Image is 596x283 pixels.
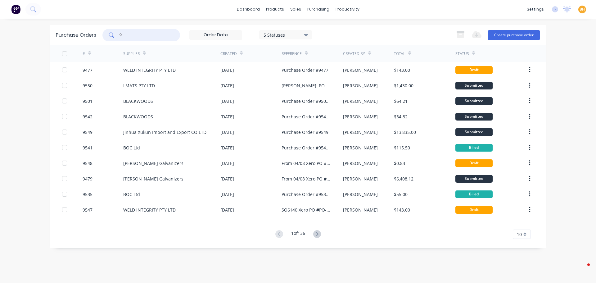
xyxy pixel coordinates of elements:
[394,98,408,104] div: $64.21
[83,113,93,120] div: 9542
[220,191,234,198] div: [DATE]
[455,51,469,57] div: Status
[123,176,183,182] div: [PERSON_NAME] Galvanizers
[220,144,234,151] div: [DATE]
[220,98,234,104] div: [DATE]
[332,5,363,14] div: productivity
[343,207,378,213] div: [PERSON_NAME]
[123,82,155,89] div: LMATS PTY LTD
[455,144,493,152] div: Billed
[287,5,304,14] div: sales
[343,129,378,135] div: [PERSON_NAME]
[394,113,408,120] div: $34.82
[394,144,410,151] div: $115.50
[220,82,234,89] div: [DATE]
[83,176,93,182] div: 9479
[123,67,176,73] div: WELD INTEGRITY PTY LTD
[119,32,170,38] input: Search purchase orders...
[123,191,140,198] div: BOC Ltd
[282,67,328,73] div: Purchase Order #9477
[343,82,378,89] div: [PERSON_NAME]
[455,190,493,198] div: Billed
[83,129,93,135] div: 9549
[394,82,413,89] div: $1,430.00
[282,51,302,57] div: Reference
[304,5,332,14] div: purchasing
[282,160,330,167] div: From 04/08 Xero PO #PO-1495
[282,176,330,182] div: From 04/08 Xero PO #PO-1430
[123,113,153,120] div: BLACKWOODS
[282,191,330,198] div: Purchase Order #9535 - BOC Ltd
[123,51,140,57] div: Supplier
[343,113,378,120] div: [PERSON_NAME]
[220,176,234,182] div: [DATE]
[580,7,585,12] span: BH
[83,98,93,104] div: 9501
[83,160,93,167] div: 9548
[282,113,330,120] div: Purchase Order #9541 - BOC Ltd
[455,66,493,74] div: Draft
[343,160,378,167] div: [PERSON_NAME]
[455,206,493,214] div: Draft
[455,97,493,105] div: Submitted
[123,144,140,151] div: BOC Ltd
[220,51,237,57] div: Created
[394,160,405,167] div: $0.83
[83,207,93,213] div: 9547
[343,98,378,104] div: [PERSON_NAME]
[123,207,176,213] div: WELD INTEGRITY PTY LTD
[282,98,330,104] div: Purchase Order #9501 - BLACKWOODS
[455,113,493,121] div: Submitted
[394,176,413,182] div: $6,408.12
[83,51,85,57] div: #
[455,128,493,136] div: Submitted
[343,144,378,151] div: [PERSON_NAME]
[394,51,405,57] div: Total
[282,129,328,135] div: Purchase Order #9549
[123,129,206,135] div: Jinhua Xukun Import and Export CO LTD
[488,30,540,40] button: Create purchase order
[343,67,378,73] div: [PERSON_NAME]
[56,31,96,39] div: Purchase Orders
[11,5,20,14] img: Factory
[123,98,153,104] div: BLACKWOODS
[190,30,242,40] input: Order Date
[343,191,378,198] div: [PERSON_NAME]
[83,67,93,73] div: 9477
[343,51,365,57] div: Created By
[517,231,522,238] span: 10
[394,207,410,213] div: $143.00
[343,176,378,182] div: [PERSON_NAME]
[394,129,416,135] div: $13,835.00
[220,113,234,120] div: [DATE]
[282,207,330,213] div: SO6140 Xero PO #PO-1494
[524,5,547,14] div: settings
[282,144,330,151] div: Purchase Order #9541 - BOC Ltd
[291,230,305,239] div: 1 of 136
[220,67,234,73] div: [DATE]
[263,5,287,14] div: products
[220,160,234,167] div: [DATE]
[575,262,590,277] iframe: Intercom live chat
[394,191,408,198] div: $55.00
[282,82,330,89] div: [PERSON_NAME]: PO9084 Xero PO #PO-1497
[234,5,263,14] a: dashboard
[220,207,234,213] div: [DATE]
[455,82,493,89] div: Submitted
[83,82,93,89] div: 9550
[83,191,93,198] div: 9535
[220,129,234,135] div: [DATE]
[264,31,308,38] div: 5 Statuses
[394,67,410,73] div: $143.00
[455,159,493,167] div: Draft
[83,144,93,151] div: 9541
[455,175,493,183] div: Submitted
[123,160,183,167] div: [PERSON_NAME] Galvanizers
